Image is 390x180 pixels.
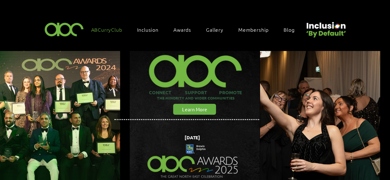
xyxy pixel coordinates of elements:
a: Gallery [203,23,233,36]
div: Awards [170,23,200,36]
span: Blog [284,26,294,33]
span: CONNECT SUPPORT PROMOTE [149,89,242,95]
span: [DATE] [184,134,200,141]
img: ABC-Logo-Blank-Background-01-01-2.png [43,20,86,38]
a: Learn More [173,104,216,115]
div: Inclusion [134,23,168,36]
nav: Site [88,23,304,36]
img: ABC-Logo-Blank-Background-01-01-2_edited.png [146,47,245,89]
img: Untitled design (22).png [304,17,347,38]
a: Blog [280,23,304,36]
span: Gallery [206,26,223,33]
span: Membership [238,26,269,33]
span: Inclusion [137,26,159,33]
a: Membership [235,23,278,36]
span: Learn More [182,106,207,113]
span: ABCurryClub [91,26,122,33]
span: Awards [173,26,191,33]
span: THE MINORITY AND WIDER COMMUNITIES [157,95,235,100]
a: ABCurryClub [88,23,132,36]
